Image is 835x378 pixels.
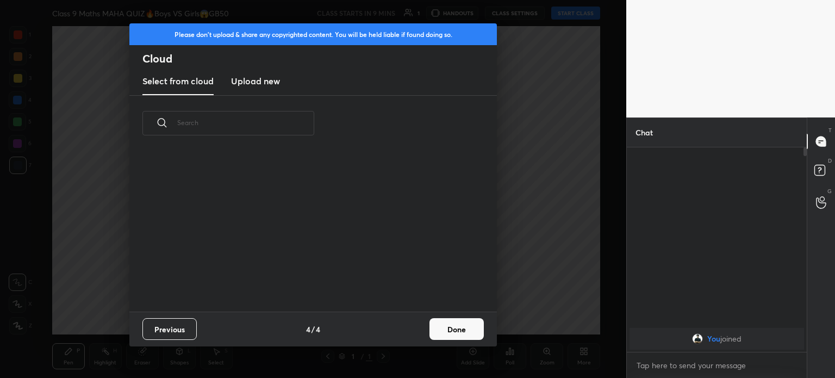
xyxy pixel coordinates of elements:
[828,157,832,165] p: D
[707,334,720,343] span: You
[692,333,703,344] img: 3e477a94a14e43f8bd0b1333334fa1e6.jpg
[129,148,484,312] div: grid
[828,126,832,134] p: T
[129,23,497,45] div: Please don't upload & share any copyrighted content. You will be held liable if found doing so.
[231,75,280,88] h3: Upload new
[627,326,807,352] div: grid
[627,118,662,147] p: Chat
[177,100,314,146] input: Search
[429,318,484,340] button: Done
[311,324,315,335] h4: /
[142,52,497,66] h2: Cloud
[142,318,197,340] button: Previous
[827,187,832,195] p: G
[142,75,214,88] h3: Select from cloud
[720,334,741,343] span: joined
[316,324,320,335] h4: 4
[306,324,310,335] h4: 4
